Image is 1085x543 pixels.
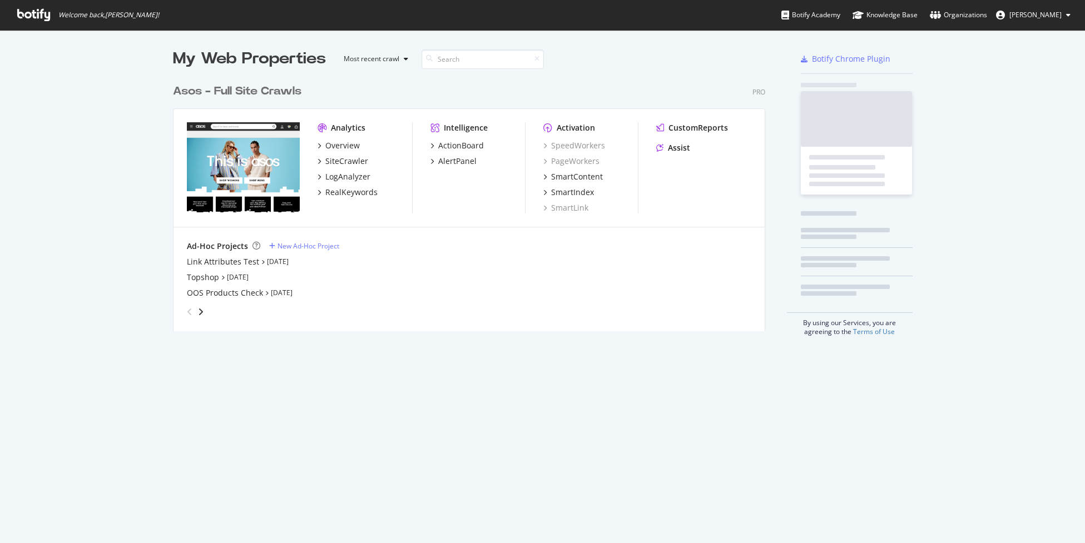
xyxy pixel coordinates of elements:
[269,241,339,251] a: New Ad-Hoc Project
[668,142,690,153] div: Assist
[438,156,477,167] div: AlertPanel
[438,140,484,151] div: ActionBoard
[668,122,728,133] div: CustomReports
[801,53,890,64] a: Botify Chrome Plugin
[787,312,913,336] div: By using our Services, you are agreeing to the
[987,6,1079,24] button: [PERSON_NAME]
[187,287,263,298] a: OOS Products Check
[267,257,289,266] a: [DATE]
[430,140,484,151] a: ActionBoard
[325,171,370,182] div: LogAnalyzer
[187,256,259,267] a: Link Attributes Test
[557,122,595,133] div: Activation
[1009,10,1062,19] span: Richard Lawther
[325,187,378,198] div: RealKeywords
[58,11,159,19] span: Welcome back, [PERSON_NAME] !
[335,50,413,68] button: Most recent crawl
[543,171,603,182] a: SmartContent
[331,122,365,133] div: Analytics
[173,70,774,331] div: grid
[325,156,368,167] div: SiteCrawler
[318,171,370,182] a: LogAnalyzer
[422,49,544,69] input: Search
[752,87,765,97] div: Pro
[271,288,293,297] a: [DATE]
[543,187,594,198] a: SmartIndex
[173,83,306,99] a: Asos - Full Site Crawls
[187,241,248,252] div: Ad-Hoc Projects
[182,303,197,321] div: angle-left
[656,142,690,153] a: Assist
[278,241,339,251] div: New Ad-Hoc Project
[930,9,987,21] div: Organizations
[187,122,300,212] img: www.asos.com
[781,9,840,21] div: Botify Academy
[543,156,600,167] a: PageWorkers
[344,56,399,62] div: Most recent crawl
[551,187,594,198] div: SmartIndex
[227,272,249,282] a: [DATE]
[812,53,890,64] div: Botify Chrome Plugin
[197,306,205,317] div: angle-right
[656,122,728,133] a: CustomReports
[551,171,603,182] div: SmartContent
[444,122,488,133] div: Intelligence
[430,156,477,167] a: AlertPanel
[543,140,605,151] a: SpeedWorkers
[318,140,360,151] a: Overview
[318,187,378,198] a: RealKeywords
[853,327,895,336] a: Terms of Use
[187,272,219,283] a: Topshop
[543,202,588,213] a: SmartLink
[173,48,326,70] div: My Web Properties
[853,9,918,21] div: Knowledge Base
[173,83,301,99] div: Asos - Full Site Crawls
[325,140,360,151] div: Overview
[318,156,368,167] a: SiteCrawler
